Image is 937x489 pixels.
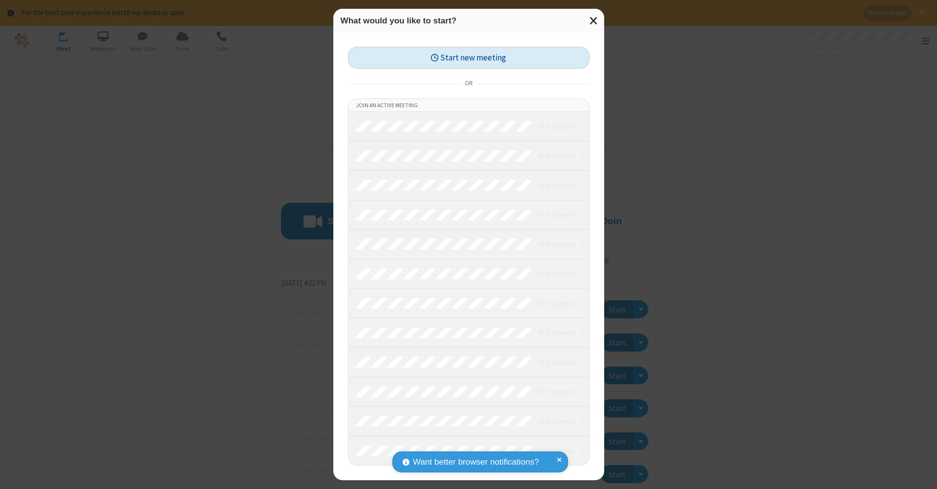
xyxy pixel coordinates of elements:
em: in progress [538,269,574,278]
em: in progress [538,181,574,190]
span: or [461,77,476,91]
em: in progress [538,151,574,160]
em: in progress [538,299,574,308]
em: in progress [538,210,574,219]
em: in progress [538,358,574,367]
em: in progress [538,446,574,455]
em: in progress [538,122,574,131]
button: Close modal [584,9,604,33]
h3: What would you like to start? [341,16,597,25]
span: Want better browser notifications? [413,456,539,469]
li: Join an active meeting [348,99,589,112]
button: Start new meeting [348,47,590,69]
em: in progress [538,240,574,249]
em: in progress [538,417,574,426]
em: in progress [538,328,574,337]
em: in progress [538,387,574,396]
